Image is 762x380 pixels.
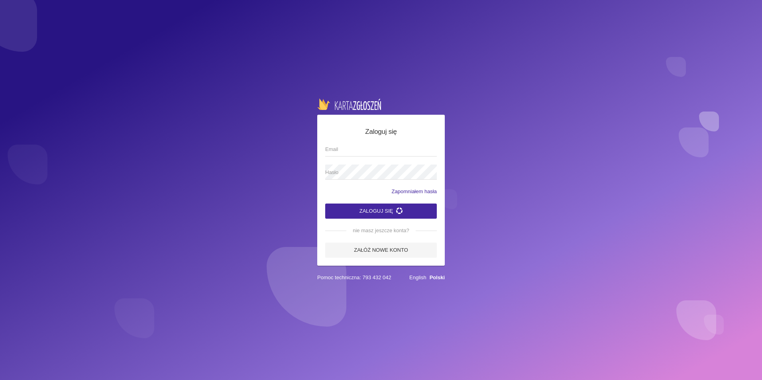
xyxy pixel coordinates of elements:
span: Hasło [325,168,429,176]
a: Polski [430,274,445,280]
a: Zapomniałem hasła [392,188,437,196]
a: Załóż nowe konto [325,243,437,258]
a: English [409,274,426,280]
span: Pomoc techniczna: 793 432 042 [317,274,391,282]
input: Hasło [325,165,437,180]
img: logo-karta.png [317,98,381,110]
h5: Zaloguj się [325,127,437,137]
input: Email [325,141,437,157]
button: Zaloguj się [325,204,437,219]
span: nie masz jeszcze konta? [346,227,416,235]
span: Email [325,145,429,153]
